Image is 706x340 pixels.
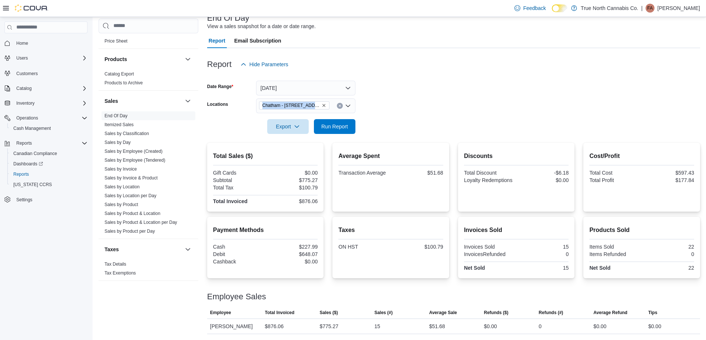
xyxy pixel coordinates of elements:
h2: Payment Methods [213,226,318,235]
div: $100.79 [267,185,318,191]
span: Sales ($) [319,310,338,316]
div: Total Profit [589,177,640,183]
button: Open list of options [345,103,351,109]
div: Subtotal [213,177,264,183]
a: Sales by Product per Day [105,229,155,234]
div: Loyalty Redemptions [464,177,515,183]
h3: Sales [105,97,118,105]
div: 15 [374,322,380,331]
strong: Net Sold [589,265,610,271]
div: Cash [213,244,264,250]
button: Sales [183,97,192,105]
button: Operations [13,114,41,122]
label: Date Range [207,84,233,90]
button: Taxes [105,246,182,253]
div: $51.68 [392,170,443,176]
button: Hide Parameters [238,57,291,72]
span: Feedback [523,4,546,12]
a: Tax Details [105,262,126,267]
a: End Of Day [105,113,127,118]
span: Sales by Product & Location per Day [105,219,177,225]
button: Operations [1,113,90,123]
span: Refunds ($) [484,310,508,316]
div: $177.84 [643,177,694,183]
div: $775.27 [267,177,318,183]
nav: Complex example [4,35,87,224]
a: Sales by Location [105,184,140,189]
div: Products [99,70,198,90]
button: Users [1,53,90,63]
a: Customers [13,69,41,78]
div: $0.00 [593,322,606,331]
span: Average Refund [593,310,627,316]
a: Canadian Compliance [10,149,60,158]
h2: Cost/Profit [589,152,694,161]
div: Sales [99,111,198,239]
span: Sales by Employee (Tendered) [105,157,165,163]
a: Home [13,39,31,48]
button: Canadian Compliance [7,148,90,159]
span: Users [16,55,28,61]
div: Items Refunded [589,251,640,257]
span: Tax Exemptions [105,270,136,276]
div: Invoices Sold [464,244,515,250]
span: Reports [16,140,32,146]
a: Sales by Classification [105,131,149,136]
img: Cova [15,4,48,12]
button: Settings [1,194,90,205]
span: Tips [648,310,657,316]
span: Cash Management [13,125,51,131]
div: [PERSON_NAME] [207,319,262,334]
div: $876.06 [265,322,284,331]
span: Refunds (#) [539,310,563,316]
span: Chatham - 85 King St W [259,101,329,110]
h2: Products Sold [589,226,694,235]
span: Employee [210,310,231,316]
span: Total Invoiced [265,310,295,316]
div: $0.00 [518,177,569,183]
span: Run Report [321,123,348,130]
span: Reports [10,170,87,179]
span: Sales by Location per Day [105,193,156,199]
div: $597.43 [643,170,694,176]
a: Feedback [511,1,549,16]
div: Taxes [99,260,198,280]
a: Dashboards [7,159,90,169]
span: Washington CCRS [10,180,87,189]
div: Cashback [213,259,264,265]
a: Cash Management [10,124,54,133]
h2: Average Spent [338,152,443,161]
button: Home [1,38,90,48]
button: Sales [105,97,182,105]
div: 15 [518,265,569,271]
span: Reports [13,171,29,177]
a: Catalog Export [105,71,134,77]
h3: End Of Day [207,14,249,23]
span: Report [209,33,225,48]
button: Reports [1,138,90,148]
div: 0 [518,251,569,257]
span: Sales by Invoice [105,166,137,172]
span: Hide Parameters [249,61,288,68]
span: Average Sale [429,310,457,316]
p: | [641,4,643,13]
span: Sales by Classification [105,131,149,137]
h3: Taxes [105,246,119,253]
span: Home [13,38,87,48]
span: Canadian Compliance [13,151,57,156]
a: Sales by Product [105,202,138,207]
div: $876.06 [267,198,318,204]
button: Reports [7,169,90,179]
div: $0.00 [267,170,318,176]
button: Reports [13,139,35,148]
span: Home [16,40,28,46]
h3: Products [105,55,127,63]
span: Reports [13,139,87,148]
span: Chatham - [STREET_ADDRESS] [262,102,320,109]
button: Customers [1,68,90,78]
a: Itemized Sales [105,122,134,127]
p: [PERSON_NAME] [657,4,700,13]
span: Price Sheet [105,38,127,44]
